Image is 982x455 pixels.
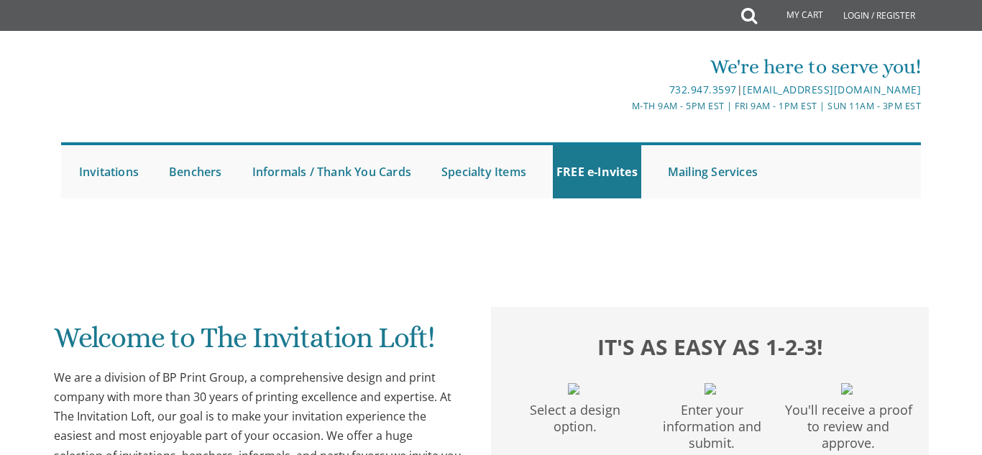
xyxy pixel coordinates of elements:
h1: Welcome to The Invitation Loft! [54,322,464,364]
a: Informals / Thank You Cards [249,145,415,198]
a: [EMAIL_ADDRESS][DOMAIN_NAME] [743,83,921,96]
p: You'll receive a proof to review and approve. [783,395,914,452]
p: Enter your information and submit. [646,395,777,452]
p: Select a design option. [510,395,641,435]
a: FREE e-Invites [553,145,641,198]
img: filter [705,383,716,395]
div: | [349,81,922,98]
a: Specialty Items [438,145,530,198]
img: filter [841,383,853,395]
h2: It's as easy as 1-2-3! [505,331,915,362]
div: We're here to serve you! [349,52,922,81]
a: Benchers [165,145,226,198]
div: M-Th 9am - 5pm EST | Fri 9am - 1pm EST | Sun 11am - 3pm EST [349,98,922,114]
img: filter [568,383,579,395]
a: Mailing Services [664,145,761,198]
a: My Cart [756,1,833,30]
a: 732.947.3597 [669,83,737,96]
a: Invitations [75,145,142,198]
